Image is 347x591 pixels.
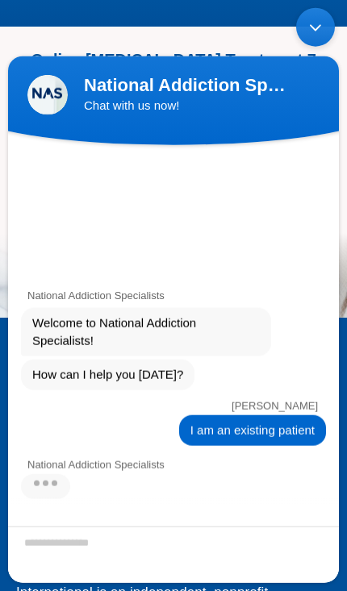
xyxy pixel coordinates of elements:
[84,75,293,96] div: National Addiction Specialists
[21,308,271,356] div: 12:03 PM
[27,400,318,412] div: [PERSON_NAME]
[32,366,183,384] span: How can I help you [DATE]?
[32,314,260,350] span: Welcome to National Addiction Specialists!
[27,75,68,114] img: d_814670640_operators_826057000000012003
[21,360,194,390] div: 12:03 PM
[27,459,165,471] div: National Addiction Specialists
[8,526,339,583] textarea: Choose an option
[296,8,335,47] div: Minimize live chat window
[27,289,165,302] div: National Addiction Specialists
[190,422,315,439] span: I am an existing patient
[84,96,293,115] div: Chat with us now!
